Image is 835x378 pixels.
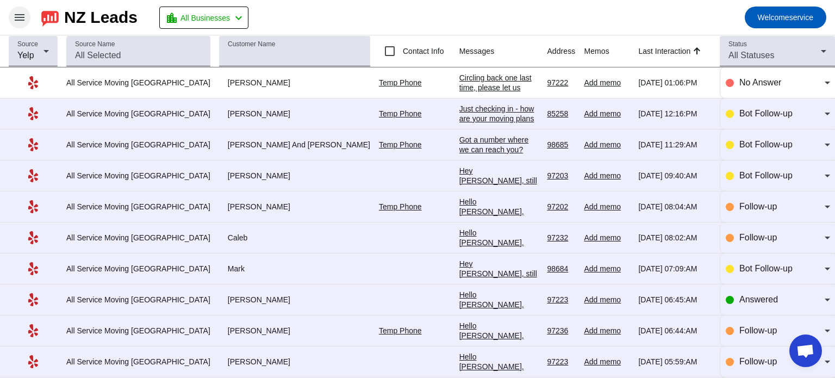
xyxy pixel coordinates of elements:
mat-icon: chevron_left [232,11,245,24]
div: [DATE] 09:40:AM [638,171,711,181]
div: [DATE] 08:02:AM [638,233,711,243]
mat-icon: Yelp [27,169,40,182]
mat-icon: Yelp [27,355,40,368]
div: 97236 [547,326,575,336]
span: service [758,10,813,25]
div: [PERSON_NAME] [219,295,370,305]
mat-icon: Yelp [27,324,40,337]
span: All Businesses [180,10,230,26]
div: [DATE] 01:06:PM [638,78,711,88]
div: 97222 [547,78,575,88]
div: All Service Moving [GEOGRAPHIC_DATA] [66,295,210,305]
img: logo [41,8,59,27]
div: Last Interaction [638,46,690,57]
div: [PERSON_NAME] [219,109,370,119]
span: Follow-up [739,326,777,335]
div: [DATE] 08:04:AM [638,202,711,212]
div: Mark [219,264,370,274]
div: Caleb [219,233,370,243]
span: Follow-up [739,357,777,366]
th: Memos [584,35,638,67]
div: Add memo [584,171,630,181]
div: All Service Moving [GEOGRAPHIC_DATA] [66,264,210,274]
a: Temp Phone [379,78,422,87]
span: Bot Follow-up [739,264,793,273]
input: All Selected [75,49,202,62]
div: 97232 [547,233,575,243]
button: All Businesses [159,7,248,29]
span: Bot Follow-up [739,109,793,118]
div: Add memo [584,295,630,305]
mat-label: Source Name [75,41,115,48]
mat-label: Customer Name [228,41,275,48]
a: Temp Phone [379,109,422,118]
mat-label: Status [728,41,747,48]
div: 97203 [547,171,575,181]
mat-icon: Yelp [27,200,40,213]
div: All Service Moving [GEOGRAPHIC_DATA] [66,233,210,243]
div: Open chat [789,334,822,367]
div: [DATE] 06:44:AM [638,326,711,336]
div: [DATE] 12:16:PM [638,109,711,119]
div: All Service Moving [GEOGRAPHIC_DATA] [66,140,210,150]
mat-icon: Yelp [27,138,40,151]
div: Add memo [584,109,630,119]
div: [PERSON_NAME] And [PERSON_NAME] [219,140,370,150]
div: Hey [PERSON_NAME], still thinking about that move? We've got boxes waiting and estimates ready. W... [459,166,539,293]
div: 98684 [547,264,575,274]
div: All Service Moving [GEOGRAPHIC_DATA] [66,109,210,119]
span: All Statuses [728,51,774,60]
div: Add memo [584,326,630,336]
div: [PERSON_NAME] [219,202,370,212]
span: No Answer [739,78,781,87]
div: [DATE] 11:29:AM [638,140,711,150]
div: All Service Moving [GEOGRAPHIC_DATA] [66,171,210,181]
th: Address [547,35,584,67]
div: All Service Moving [GEOGRAPHIC_DATA] [66,202,210,212]
button: Welcomeservice [745,7,826,28]
span: Welcome [758,13,789,22]
div: 97202 [547,202,575,212]
a: Temp Phone [379,202,422,211]
mat-icon: Yelp [27,293,40,306]
label: Contact Info [401,46,444,57]
div: [PERSON_NAME] [219,326,370,336]
div: Add memo [584,233,630,243]
span: Follow-up [739,233,777,242]
span: Bot Follow-up [739,171,793,180]
div: Add memo [584,264,630,274]
div: [DATE] 07:09:AM [638,264,711,274]
div: [DATE] 06:45:AM [638,295,711,305]
div: [PERSON_NAME] [219,78,370,88]
div: Add memo [584,202,630,212]
div: All Service Moving [GEOGRAPHIC_DATA] [66,326,210,336]
div: 97223 [547,357,575,367]
a: Temp Phone [379,326,422,335]
div: Just checking in - how are your moving plans coming along?​ [459,104,539,133]
div: Add memo [584,140,630,150]
mat-icon: Yelp [27,76,40,89]
div: All Service Moving [GEOGRAPHIC_DATA] [66,78,210,88]
mat-icon: location_city [165,11,178,24]
span: Follow-up [739,202,777,211]
div: 97223 [547,295,575,305]
div: Got a number where we can reach you? We'll ring you up for more details. Promise, no awkward phon... [459,135,539,184]
div: Circling back one last time, please let us know if we can help in any way! Moving sucks, we make ... [459,73,539,132]
a: Temp Phone [379,140,422,149]
mat-icon: Yelp [27,262,40,275]
div: 98685 [547,140,575,150]
div: [PERSON_NAME] [219,171,370,181]
mat-icon: Yelp [27,231,40,244]
span: Bot Follow-up [739,140,793,149]
div: All Service Moving [GEOGRAPHIC_DATA] [66,357,210,367]
mat-label: Source [17,41,38,48]
mat-icon: Yelp [27,107,40,120]
th: Messages [459,35,547,67]
div: Add memo [584,357,630,367]
div: Add memo [584,78,630,88]
span: Answered [739,295,778,304]
div: [PERSON_NAME] [219,357,370,367]
span: Yelp [17,51,34,60]
div: NZ Leads [64,10,138,25]
div: 85258 [547,109,575,119]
